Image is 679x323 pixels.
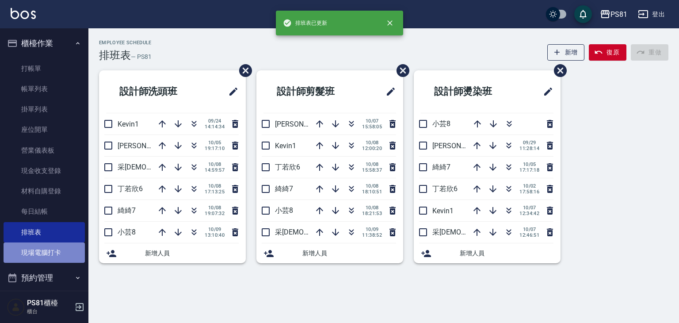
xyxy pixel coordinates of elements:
span: 修改班表的標題 [380,81,396,102]
span: 采[DEMOGRAPHIC_DATA]2 [432,228,516,236]
span: 修改班表的標題 [538,81,553,102]
button: 復原 [589,44,626,61]
span: 15:58:05 [362,124,382,130]
span: [PERSON_NAME]3 [275,120,332,128]
span: 10/07 [362,118,382,124]
span: 12:46:51 [519,232,539,238]
span: 丁若欣6 [432,185,458,193]
h2: Employee Schedule [99,40,152,46]
span: 丁若欣6 [118,185,143,193]
h6: — PS81 [131,52,152,62]
span: 18:10:51 [362,189,382,195]
a: 材料自購登錄 [4,181,85,201]
span: 10/05 [519,161,539,167]
span: 09/29 [519,140,539,146]
a: 座位開單 [4,119,85,140]
button: 報表及分析 [4,289,85,312]
div: PS81 [610,9,627,20]
span: 19:07:32 [205,211,225,216]
span: 10/08 [362,183,382,189]
span: 采[DEMOGRAPHIC_DATA]2 [275,228,359,236]
span: 采[DEMOGRAPHIC_DATA]2 [118,163,202,171]
span: 小芸8 [275,206,293,215]
a: 打帳單 [4,58,85,79]
span: 新增人員 [302,249,396,258]
a: 現場電腦打卡 [4,242,85,263]
span: 09/24 [205,118,225,124]
span: 10/08 [205,183,225,189]
span: 10/02 [519,183,539,189]
span: 修改班表的標題 [223,81,239,102]
span: 17:17:18 [519,167,539,173]
span: 10/07 [519,227,539,232]
span: 丁若欣6 [275,163,300,171]
span: 10/08 [205,205,225,211]
a: 掛單列表 [4,99,85,119]
span: 10/07 [519,205,539,211]
span: 新增人員 [145,249,239,258]
span: 15:58:37 [362,167,382,173]
span: 綺綺7 [118,206,136,215]
span: Kevin1 [118,120,139,128]
span: 19:17:10 [205,146,225,151]
button: 櫃檯作業 [4,32,85,55]
h2: 設計師燙染班 [421,76,521,108]
span: 刪除班表 [233,58,253,84]
span: 11:28:14 [519,146,539,151]
img: Logo [11,8,36,19]
span: 綺綺7 [432,163,450,171]
span: 排班表已更新 [283,19,327,27]
span: 17:58:16 [519,189,539,195]
h5: PS81櫃檯 [27,299,72,308]
button: save [574,5,592,23]
span: [PERSON_NAME]3 [118,142,175,150]
span: 18:21:53 [362,211,382,216]
span: Kevin1 [275,142,296,150]
span: 小芸8 [118,228,136,236]
span: 14:14:34 [205,124,225,130]
div: 新增人員 [256,243,403,263]
a: 現金收支登錄 [4,161,85,181]
button: 預約管理 [4,266,85,289]
span: 10/08 [362,205,382,211]
button: close [380,13,400,33]
span: 新增人員 [460,249,553,258]
span: 10/08 [362,140,382,146]
span: 刪除班表 [390,58,411,84]
img: Person [7,298,25,316]
span: 12:00:20 [362,146,382,151]
a: 每日結帳 [4,201,85,222]
span: 13:10:40 [205,232,225,238]
h2: 設計師洗頭班 [106,76,206,108]
span: 14:59:57 [205,167,225,173]
div: 新增人員 [99,243,246,263]
span: 11:38:52 [362,232,382,238]
a: 帳單列表 [4,79,85,99]
span: 12:34:42 [519,211,539,216]
span: 刪除班表 [547,58,568,84]
button: 登出 [634,6,668,23]
span: 綺綺7 [275,185,293,193]
span: [PERSON_NAME]3 [432,142,489,150]
span: 10/09 [205,227,225,232]
h3: 排班表 [99,49,131,62]
span: 17:13:25 [205,189,225,195]
a: 排班表 [4,222,85,242]
span: 10/05 [205,140,225,146]
h2: 設計師剪髮班 [263,76,364,108]
span: 10/09 [362,227,382,232]
button: 新增 [547,44,585,61]
div: 新增人員 [414,243,561,263]
span: Kevin1 [432,207,454,215]
span: 10/08 [362,161,382,167]
a: 營業儀表板 [4,140,85,161]
button: PS81 [596,5,631,23]
p: 櫃台 [27,308,72,315]
span: 小芸8 [432,119,450,128]
span: 10/08 [205,161,225,167]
